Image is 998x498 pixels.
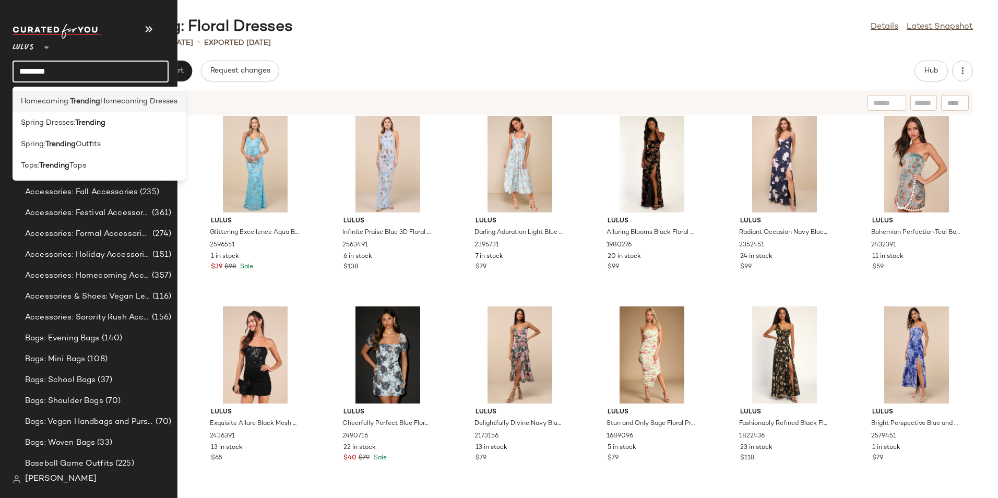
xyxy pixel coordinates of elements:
[210,241,235,250] span: 2596551
[474,241,499,250] span: 2395731
[211,263,222,272] span: $39
[907,21,973,33] a: Latest Snapshot
[211,217,300,226] span: Lulus
[113,458,134,470] span: (225)
[210,67,270,75] span: Request changes
[343,252,372,262] span: 6 in stock
[474,419,563,429] span: Delightfully Divine Navy Blue Floral Chiffon Wrap Midi Dress
[210,432,235,441] span: 2436391
[39,160,69,171] b: Trending
[342,419,431,429] span: Cheerfully Perfect Blue Floral Jacquard Puff Sleeve Mini Dress
[25,437,95,449] span: Bags: Woven Bags
[740,217,829,226] span: Lulus
[343,454,357,463] span: $40
[740,408,829,417] span: Lulus
[608,217,696,226] span: Lulus
[739,241,764,250] span: 2352451
[203,306,308,404] img: 11849281_2436391.jpg
[150,249,171,261] span: (151)
[211,252,239,262] span: 1 in stock
[25,249,150,261] span: Accessories: Holiday Accessories
[474,228,563,238] span: Darling Adoration Light Blue Floral Midi Dress With Pockets
[210,228,299,238] span: Glittering Excellence Aqua Blue Sequin Lace-Up Maxi Dress
[25,228,150,240] span: Accessories: Formal Accessories
[150,312,171,324] span: (156)
[25,186,138,198] span: Accessories: Fall Accessories
[211,454,222,463] span: $65
[45,139,76,150] b: Trending
[924,67,938,75] span: Hub
[75,117,105,128] b: Trending
[476,252,503,262] span: 7 in stock
[740,263,752,272] span: $99
[467,306,573,404] img: 12693741_2173156.jpg
[872,443,900,453] span: 1 in stock
[739,432,765,441] span: 1822436
[343,443,376,453] span: 22 in stock
[224,263,236,272] span: $98
[25,374,96,386] span: Bags: School Bags
[95,437,112,449] span: (33)
[25,353,85,365] span: Bags: Mini Bags
[871,21,898,33] a: Details
[372,455,387,461] span: Sale
[599,306,705,404] img: 8444341_1689096.jpg
[342,228,431,238] span: Infinite Praise Blue 3D Floral Embroidered Halter Maxi Dress
[211,443,243,453] span: 13 in stock
[476,443,507,453] span: 13 in stock
[864,306,969,404] img: 12429741_2579451.jpg
[359,454,370,463] span: $79
[25,207,150,219] span: Accessories: Festival Accessories
[608,443,636,453] span: 5 in stock
[13,35,34,54] span: Lulus
[150,207,171,219] span: (361)
[150,291,171,303] span: (116)
[201,61,279,81] button: Request changes
[238,264,253,270] span: Sale
[335,306,441,404] img: 2490716_2_01_hero_Retakes_2025-06-05.jpg
[25,458,113,470] span: Baseball Game Outfits
[76,139,101,150] span: Outfits
[343,408,432,417] span: Lulus
[153,416,171,428] span: (70)
[607,228,695,238] span: Alluring Blooms Black Floral Burnout Velvet Maxi Dress
[739,228,828,238] span: Radiant Occasion Navy Blue Floral Satin A-Line Maxi Dress
[872,408,961,417] span: Lulus
[21,160,39,171] span: Tops:
[476,217,564,226] span: Lulus
[871,432,896,441] span: 2579451
[150,228,171,240] span: (274)
[732,306,837,404] img: 9126721_1822436.jpg
[608,408,696,417] span: Lulus
[13,475,21,483] img: svg%3e
[96,374,112,386] span: (37)
[21,139,45,150] span: Spring:
[872,252,904,262] span: 11 in stock
[343,263,358,272] span: $138
[25,291,150,303] span: Accessories & Shoes: Vegan Leather
[607,419,695,429] span: Stun and Only Sage Floral Print Ruched Mesh Bodycon Midi Dress
[25,473,97,485] span: [PERSON_NAME]
[197,37,200,49] span: •
[739,419,828,429] span: Fashionably Refined Black Floral Print One-Shoulder Maxi Dress
[211,408,300,417] span: Lulus
[138,186,159,198] span: (235)
[607,432,633,441] span: 1689096
[476,454,486,463] span: $79
[25,333,100,345] span: Bags: Evening Bags
[740,454,754,463] span: $118
[607,241,632,250] span: 1980276
[872,454,883,463] span: $79
[342,432,368,441] span: 2490716
[21,117,75,128] span: Spring Dresses:
[21,96,70,107] span: Homecoming:
[85,353,108,365] span: (108)
[25,416,153,428] span: Bags: Vegan Handbags and Purses
[740,252,773,262] span: 24 in stock
[150,270,171,282] span: (357)
[872,263,884,272] span: $59
[13,24,101,39] img: cfy_white_logo.C9jOOHJF.svg
[871,241,896,250] span: 2432391
[476,408,564,417] span: Lulus
[872,217,961,226] span: Lulus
